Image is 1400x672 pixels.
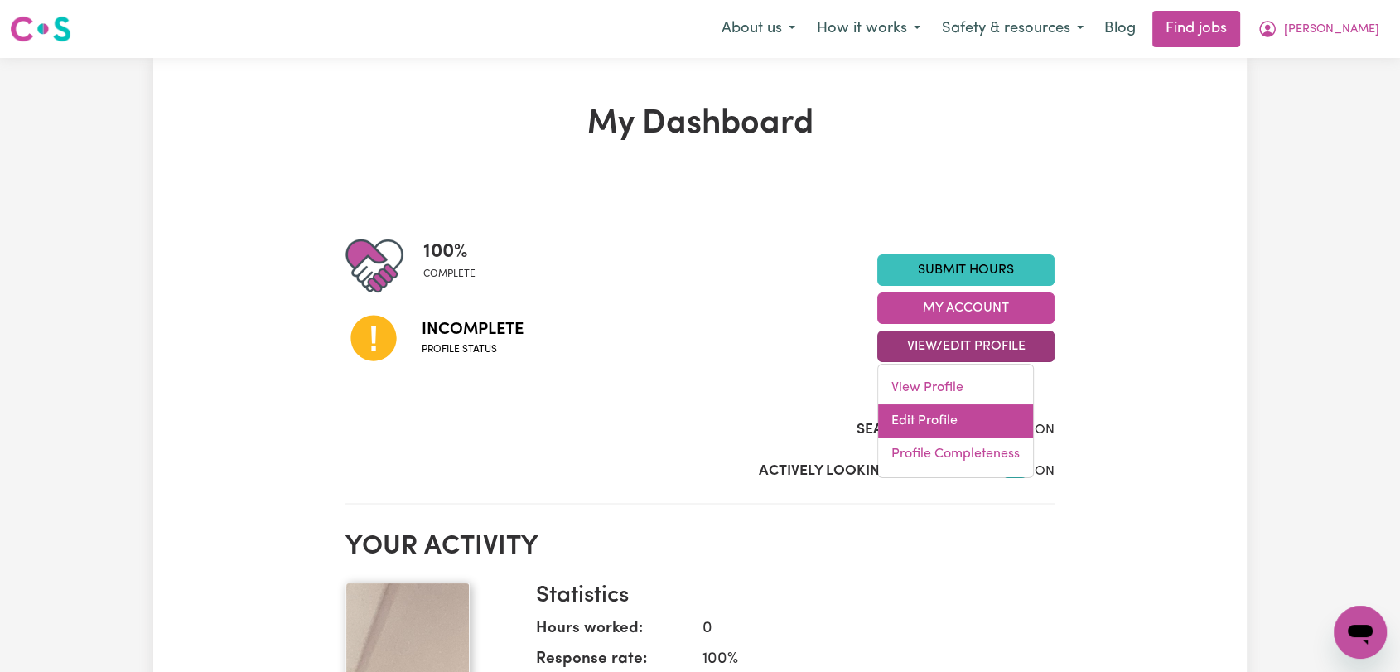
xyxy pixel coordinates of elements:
[857,419,982,441] label: Search Visibility
[345,104,1055,144] h1: My Dashboard
[689,648,1041,672] dd: 100 %
[1094,11,1146,47] a: Blog
[423,237,489,295] div: Profile completeness: 100%
[10,10,71,48] a: Careseekers logo
[711,12,806,46] button: About us
[1152,11,1240,47] a: Find jobs
[345,531,1055,563] h2: Your activity
[877,364,1034,478] div: View/Edit Profile
[1284,21,1379,39] span: [PERSON_NAME]
[423,267,476,282] span: complete
[422,342,524,357] span: Profile status
[536,617,689,648] dt: Hours worked:
[1247,12,1390,46] button: My Account
[689,617,1041,641] dd: 0
[423,237,476,267] span: 100 %
[931,12,1094,46] button: Safety & resources
[877,331,1055,362] button: View/Edit Profile
[877,254,1055,286] a: Submit Hours
[759,461,982,482] label: Actively Looking for Clients
[422,317,524,342] span: Incomplete
[806,12,931,46] button: How it works
[1334,606,1387,659] iframe: Button to launch messaging window
[878,438,1033,471] a: Profile Completeness
[1035,423,1055,437] span: ON
[1035,465,1055,478] span: ON
[877,292,1055,324] button: My Account
[878,371,1033,404] a: View Profile
[878,404,1033,438] a: Edit Profile
[10,14,71,44] img: Careseekers logo
[536,583,1041,611] h3: Statistics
